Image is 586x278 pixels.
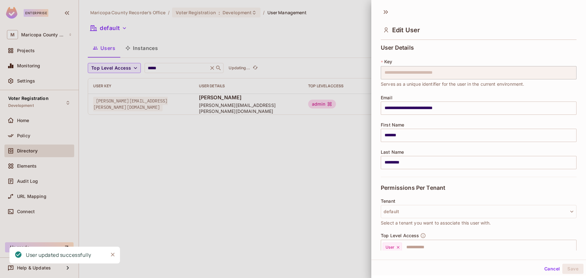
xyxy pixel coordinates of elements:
[392,26,420,34] span: Edit User
[381,122,404,127] span: First Name
[381,205,577,218] button: default
[381,219,491,226] span: Select a tenant you want to associate this user with.
[573,246,574,248] button: Open
[386,245,395,250] span: User
[384,59,392,64] span: Key
[381,81,524,88] span: Serves as a unique identifier for the user in the current environment.
[26,251,91,259] div: User updated successfully
[381,185,445,191] span: Permissions Per Tenant
[381,233,419,238] span: Top Level Access
[542,264,562,274] button: Cancel
[383,243,402,252] div: User
[381,150,404,155] span: Last Name
[108,250,117,259] button: Close
[381,199,395,204] span: Tenant
[562,264,583,274] button: Save
[381,95,392,100] span: Email
[381,45,414,51] span: User Details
